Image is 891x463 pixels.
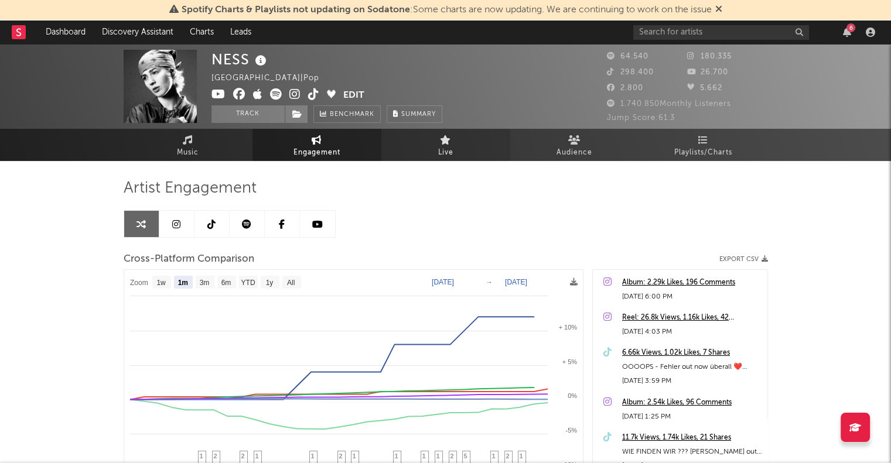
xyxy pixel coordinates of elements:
span: 1.740.850 Monthly Listeners [607,100,731,108]
a: Dashboard [37,20,94,44]
span: 1 [492,452,496,459]
div: [GEOGRAPHIC_DATA] | Pop [211,71,333,85]
text: Zoom [130,279,148,287]
span: 1 [395,452,398,459]
span: 1 [520,452,523,459]
span: Summary [401,111,436,118]
text: 3m [199,279,209,287]
a: Audience [510,129,639,161]
span: 1 [353,452,356,459]
span: 2 [339,452,343,459]
span: Cross-Platform Comparison [124,252,254,266]
div: OOOOPS - Fehler out now überall ❤️ #newmusic #toxischebeziehung #musikentdecken [622,360,762,374]
span: 298.400 [607,68,654,76]
span: 2 [450,452,454,459]
span: 64.540 [607,53,648,60]
span: Artist Engagement [124,181,257,196]
span: 1 [200,452,203,459]
span: Jump Score: 61.3 [607,114,675,122]
a: Album: 2.29k Likes, 196 Comments [622,276,762,290]
span: 1 [436,452,440,459]
a: Music [124,129,252,161]
a: 6.66k Views, 1.02k Likes, 7 Shares [622,346,762,360]
span: 1 [422,452,426,459]
text: [DATE] [505,278,527,286]
span: 2 [214,452,217,459]
span: 1 [311,452,315,459]
text: 6m [221,279,231,287]
input: Search for artists [633,25,809,40]
div: 6 [846,23,855,32]
text: All [286,279,294,287]
text: + 5% [562,358,577,365]
div: [DATE] 6:00 PM [622,290,762,304]
span: 1 [255,452,259,459]
a: Engagement [252,129,381,161]
span: 26.700 [687,68,728,76]
button: Summary [387,105,442,123]
a: Playlists/Charts [639,129,768,161]
a: Leads [222,20,260,44]
span: 2 [241,452,245,459]
span: Music [177,146,199,160]
text: 1w [156,279,166,287]
a: Charts [182,20,222,44]
div: [DATE] 3:59 PM [622,374,762,388]
text: 0% [568,392,577,399]
div: WIE FINDEN WIR ??? [PERSON_NAME] out now 🫀 #newmusic #songrelease #neuemusik [622,445,762,459]
span: 2.800 [607,84,643,92]
a: 11.7k Views, 1.74k Likes, 21 Shares [622,431,762,445]
text: YTD [241,279,255,287]
span: 180.335 [687,53,732,60]
button: 6 [843,28,851,37]
div: NESS [211,50,269,69]
text: 1y [265,279,273,287]
a: Reel: 26.8k Views, 1.16k Likes, 42 Comments [622,311,762,325]
a: Album: 2.54k Likes, 96 Comments [622,396,762,410]
span: 5 [464,452,467,459]
a: Benchmark [313,105,381,123]
text: → [486,278,493,286]
button: Export CSV [719,256,768,263]
text: 1m [177,279,187,287]
a: Live [381,129,510,161]
span: Live [438,146,453,160]
button: Edit [343,88,364,103]
span: 5.662 [687,84,722,92]
span: Engagement [293,146,340,160]
text: + 10% [558,324,577,331]
span: Dismiss [715,5,722,15]
span: 2 [506,452,510,459]
text: -5% [565,427,577,434]
text: [DATE] [432,278,454,286]
span: : Some charts are now updating. We are continuing to work on the issue [182,5,712,15]
a: Discovery Assistant [94,20,182,44]
span: Playlists/Charts [674,146,732,160]
span: Spotify Charts & Playlists not updating on Sodatone [182,5,410,15]
button: Track [211,105,285,123]
div: [DATE] 4:03 PM [622,325,762,339]
span: Benchmark [330,108,374,122]
div: [DATE] 1:25 PM [622,410,762,424]
span: Audience [557,146,592,160]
